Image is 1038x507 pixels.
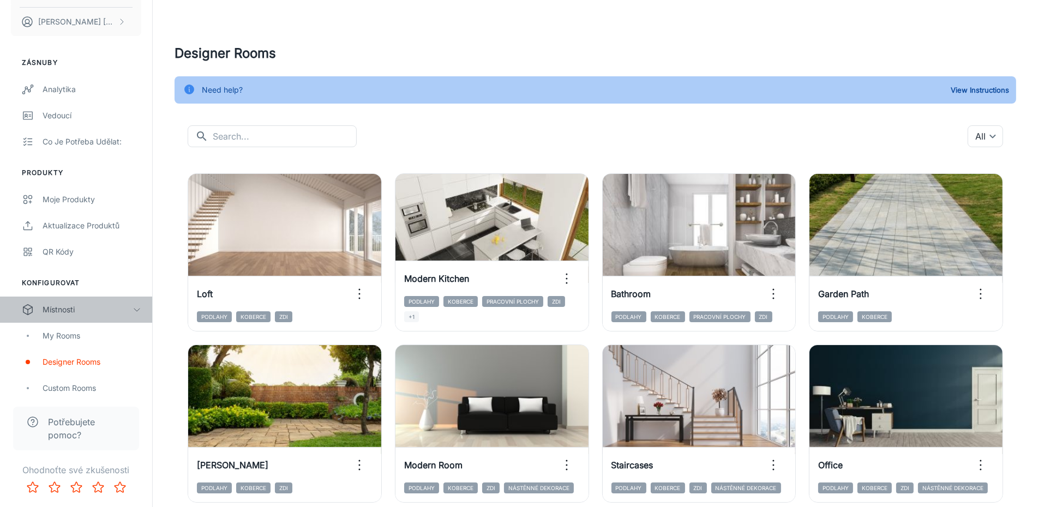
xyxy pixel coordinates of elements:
span: Koberce [443,482,478,493]
h6: Garden Path [818,287,869,300]
span: Zdi [482,482,500,493]
div: Co je potřeba udělat: [43,136,141,148]
span: Zdi [275,482,292,493]
span: Koberce [236,482,271,493]
span: Podlahy [197,482,232,493]
input: Search... [213,125,357,147]
button: View Instructions [948,82,1012,98]
span: Zdi [689,482,707,493]
span: Zdi [548,296,565,307]
div: My Rooms [43,330,141,342]
h6: Modern Room [404,458,463,472]
button: Rate 1 star [22,476,44,498]
h6: [PERSON_NAME] [197,458,268,472]
h6: Modern Kitchen [404,272,469,285]
span: Podlahy [404,482,439,493]
span: Koberce [651,311,685,322]
span: Podlahy [818,482,853,493]
p: Ohodnoťte své zkušenosti [9,463,143,476]
span: Potřebujete pomoc? [48,415,126,442]
h6: Staircases [611,458,653,472]
span: Koberce [651,482,685,493]
span: Pracovní plochy [689,311,751,322]
div: Moje produkty [43,194,141,206]
h4: Designer Rooms [175,44,1016,63]
div: QR kódy [43,246,141,258]
h6: Loft [197,287,213,300]
span: Zdi [275,311,292,322]
span: +1 [404,311,419,322]
span: Podlahy [611,482,646,493]
p: [PERSON_NAME] [PERSON_NAME] [38,16,115,28]
div: Analytika [43,83,141,95]
span: Podlahy [611,311,646,322]
button: Rate 3 star [65,476,87,498]
span: Koberce [857,311,892,322]
span: Podlahy [404,296,439,307]
div: Aktualizace produktů [43,220,141,232]
span: Nástěnné dekorace [504,482,574,493]
span: Nástěnné dekorace [711,482,781,493]
div: Designer Rooms [43,356,141,368]
div: Custom Rooms [43,382,141,394]
button: Rate 2 star [44,476,65,498]
h6: Office [818,458,843,472]
button: Rate 5 star [109,476,131,498]
div: Místnosti [43,304,133,316]
div: All [968,125,1003,147]
span: Nástěnné dekorace [918,482,988,493]
div: Need help? [202,80,243,100]
span: Koberce [236,311,271,322]
span: Koberce [443,296,478,307]
div: Vedoucí [43,110,141,122]
span: Koberce [857,482,892,493]
span: Zdi [755,311,772,322]
button: [PERSON_NAME] [PERSON_NAME] [11,8,141,36]
button: Rate 4 star [87,476,109,498]
span: Podlahy [818,311,853,322]
span: Zdi [896,482,914,493]
span: Podlahy [197,311,232,322]
h6: Bathroom [611,287,651,300]
span: Pracovní plochy [482,296,543,307]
